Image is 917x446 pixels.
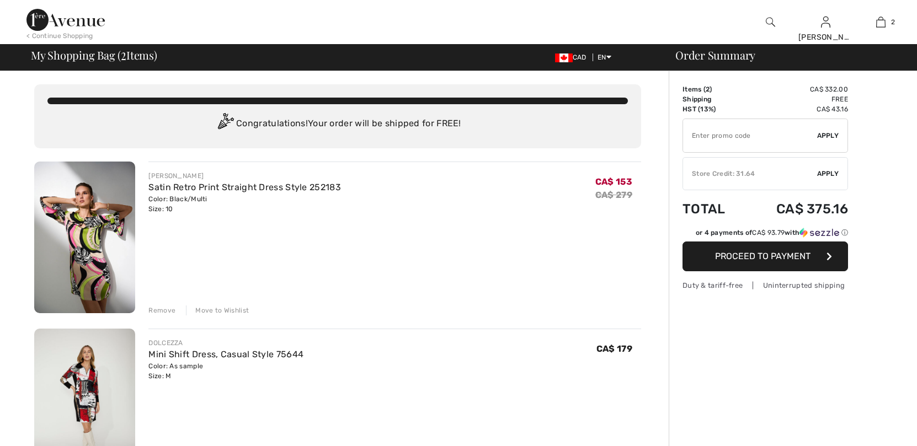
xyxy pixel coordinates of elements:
img: Satin Retro Print Straight Dress Style 252183 [34,162,135,313]
div: [PERSON_NAME] [798,31,852,43]
div: Move to Wishlist [186,305,249,315]
img: 1ère Avenue [26,9,105,31]
a: Satin Retro Print Straight Dress Style 252183 [148,182,341,192]
div: Color: Black/Multi Size: 10 [148,194,341,214]
div: Order Summary [662,50,910,61]
span: CAD [555,53,591,61]
img: My Info [821,15,830,29]
a: 2 [854,15,908,29]
div: < Continue Shopping [26,31,93,41]
div: DOLCEZZA [148,338,303,348]
button: Proceed to Payment [683,241,848,271]
div: Color: As sample Size: M [148,361,303,381]
td: CA$ 375.16 [744,190,848,228]
td: Total [683,190,744,228]
div: Remove [148,305,175,315]
img: Congratulation2.svg [214,113,236,135]
td: HST (13%) [683,104,744,114]
span: CA$ 179 [596,343,632,354]
a: Sign In [821,17,830,27]
div: or 4 payments of with [696,228,848,238]
td: CA$ 332.00 [744,84,848,94]
span: 2 [891,17,895,27]
span: Proceed to Payment [715,251,811,261]
div: Duty & tariff-free | Uninterrupted shipping [683,280,848,291]
span: CA$ 153 [595,176,632,187]
td: Items ( ) [683,84,744,94]
span: 2 [706,85,710,93]
img: search the website [766,15,775,29]
span: Apply [817,131,839,141]
a: Mini Shift Dress, Casual Style 75644 [148,349,303,359]
span: 2 [121,47,126,61]
td: Free [744,94,848,104]
span: My Shopping Bag ( Items) [31,50,157,61]
span: EN [598,53,611,61]
s: CA$ 279 [595,190,632,200]
div: or 4 payments ofCA$ 93.79withSezzle Click to learn more about Sezzle [683,228,848,241]
input: Promo code [683,119,817,152]
img: My Bag [876,15,886,29]
div: Congratulations! Your order will be shipped for FREE! [47,113,628,135]
div: Store Credit: 31.64 [683,169,817,179]
td: CA$ 43.16 [744,104,848,114]
td: Shipping [683,94,744,104]
span: Apply [817,169,839,179]
span: CA$ 93.79 [752,229,785,237]
img: Sezzle [799,228,839,238]
div: [PERSON_NAME] [148,171,341,181]
img: Canadian Dollar [555,53,573,62]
